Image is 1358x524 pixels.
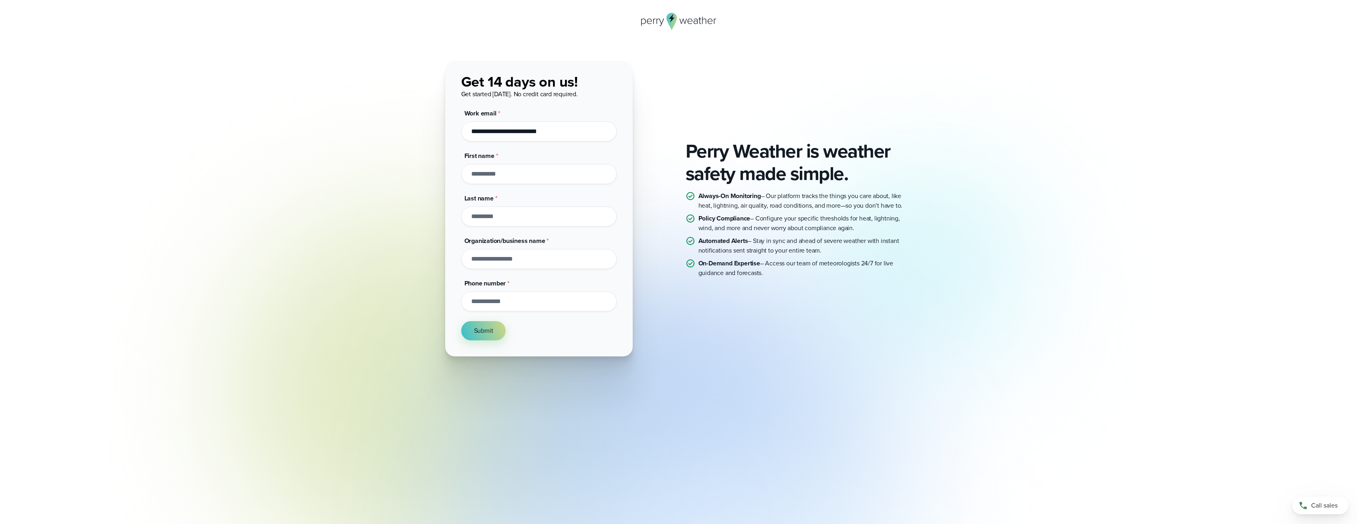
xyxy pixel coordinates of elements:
strong: Policy Compliance [698,214,751,223]
span: First name [464,151,494,160]
button: Submit [461,321,506,340]
span: Submit [474,326,493,336]
a: Call sales [1292,497,1348,514]
strong: On-Demand Expertise [698,259,760,268]
h2: Perry Weather is weather safety made simple. [686,140,913,185]
p: – Our platform tracks the things you care about, like heat, lightning, air quality, road conditio... [698,191,913,210]
span: Last name [464,194,494,203]
strong: Always-On Monitoring [698,191,761,200]
strong: Automated Alerts [698,236,748,245]
span: Work email [464,109,496,118]
p: – Configure your specific thresholds for heat, lightning, wind, and more and never worry about co... [698,214,913,233]
span: Organization/business name [464,236,545,245]
span: Get 14 days on us! [461,71,578,92]
p: – Access our team of meteorologists 24/7 for live guidance and forecasts. [698,259,913,278]
span: Get started [DATE]. No credit card required. [461,89,578,99]
p: – Stay in sync and ahead of severe weather with instant notifications sent straight to your entir... [698,236,913,255]
span: Call sales [1311,501,1338,510]
span: Phone number [464,279,506,288]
